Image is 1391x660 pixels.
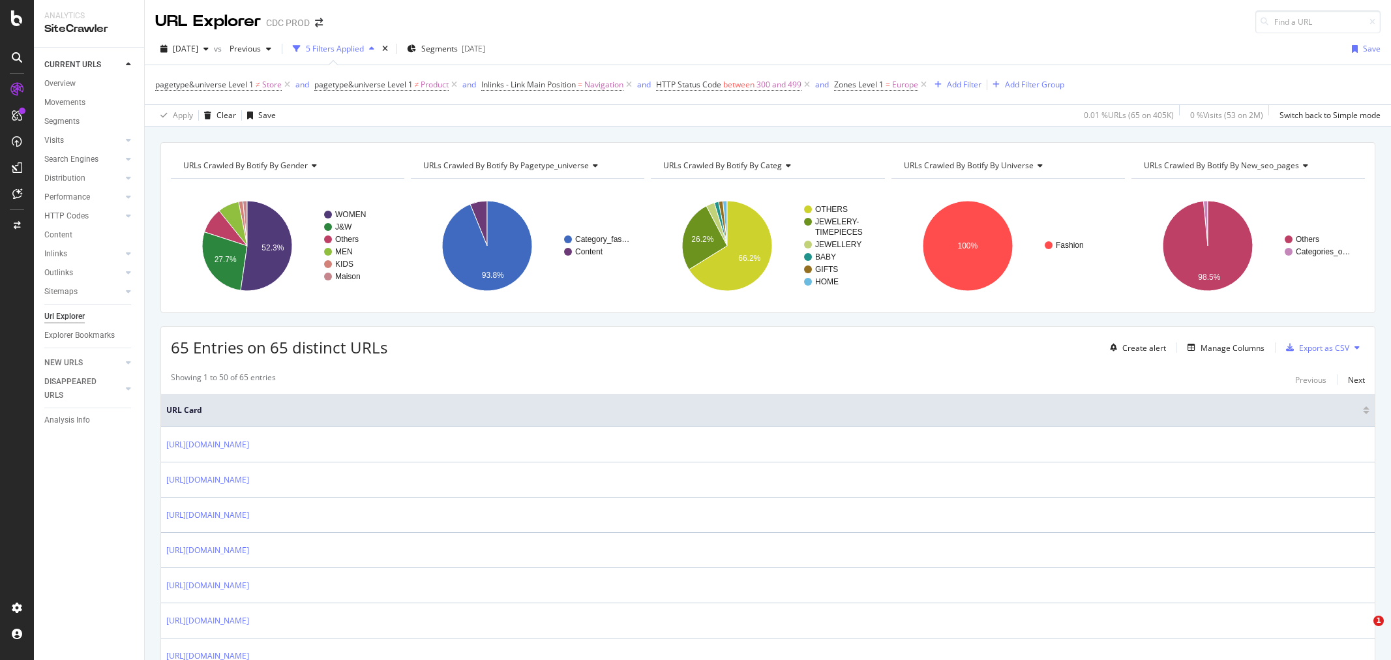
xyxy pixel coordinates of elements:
div: 0 % Visits ( 53 on 2M ) [1190,110,1263,121]
span: between [723,79,755,90]
span: 2025 Sep. 12th [173,43,198,54]
text: Maison [335,272,361,281]
a: Search Engines [44,153,122,166]
a: HTTP Codes [44,209,122,223]
div: Segments [44,115,80,128]
span: Europe [892,76,918,94]
h4: URLs Crawled By Botify By categ [661,155,873,176]
div: NEW URLS [44,356,83,370]
text: GIFTS [815,265,838,274]
div: Outlinks [44,266,73,280]
svg: A chart. [411,189,642,303]
button: Previous [1295,372,1326,387]
button: Segments[DATE] [402,38,490,59]
div: times [380,42,391,55]
span: URLs Crawled By Botify By gender [183,160,308,171]
a: Sitemaps [44,285,122,299]
button: Clear [199,105,236,126]
div: Visits [44,134,64,147]
a: Explorer Bookmarks [44,329,135,342]
iframe: Intercom live chat [1347,616,1378,647]
text: 98.5% [1198,273,1220,282]
svg: A chart. [171,189,402,303]
text: Fashion [1056,241,1084,250]
div: Explorer Bookmarks [44,329,115,342]
span: HTTP Status Code [656,79,721,90]
button: Create alert [1105,337,1166,358]
span: vs [214,43,224,54]
div: Manage Columns [1201,342,1264,353]
div: Apply [173,110,193,121]
span: Inlinks - Link Main Position [481,79,576,90]
div: Previous [1295,374,1326,385]
a: Inlinks [44,247,122,261]
div: A chart. [1131,189,1363,303]
button: Export as CSV [1281,337,1349,358]
span: URLs Crawled By Botify By universe [904,160,1034,171]
text: 93.8% [482,271,504,280]
a: [URL][DOMAIN_NAME] [166,509,249,522]
div: 0.01 % URLs ( 65 on 405K ) [1084,110,1174,121]
text: Content [575,247,603,256]
text: WOMEN [335,210,366,219]
div: Save [1363,43,1381,54]
text: 100% [957,241,978,250]
div: Inlinks [44,247,67,261]
button: Switch back to Simple mode [1274,105,1381,126]
text: HOME [815,277,839,286]
a: DISAPPEARED URLS [44,375,122,402]
button: Apply [155,105,193,126]
a: Url Explorer [44,310,135,323]
text: TIMEPIECES [815,228,863,237]
button: and [462,78,476,91]
button: [DATE] [155,38,214,59]
a: [URL][DOMAIN_NAME] [166,438,249,451]
text: Categories_o… [1296,247,1350,256]
text: Others [1296,235,1319,244]
span: pagetype&universe Level 1 [314,79,413,90]
div: [DATE] [462,43,485,54]
span: 1 [1373,616,1384,626]
a: Outlinks [44,266,122,280]
span: = [886,79,890,90]
h4: URLs Crawled By Botify By new_seo_pages [1141,155,1353,176]
svg: A chart. [651,189,882,303]
div: Add Filter Group [1005,79,1064,90]
text: 27.7% [215,255,237,264]
a: NEW URLS [44,356,122,370]
text: 26.2% [692,235,714,244]
span: ≠ [256,79,260,90]
div: Showing 1 to 50 of 65 entries [171,372,276,387]
button: Manage Columns [1182,340,1264,355]
span: URLs Crawled By Botify By new_seo_pages [1144,160,1299,171]
text: OTHERS [815,205,848,214]
span: ≠ [415,79,419,90]
span: Previous [224,43,261,54]
div: Create alert [1122,342,1166,353]
a: [URL][DOMAIN_NAME] [166,473,249,487]
button: 5 Filters Applied [288,38,380,59]
div: HTTP Codes [44,209,89,223]
div: Next [1348,374,1365,385]
span: URLs Crawled By Botify By pagetype_universe [423,160,589,171]
span: Segments [421,43,458,54]
div: Clear [217,110,236,121]
svg: A chart. [891,189,1123,303]
span: URLs Crawled By Botify By categ [663,160,782,171]
div: and [462,79,476,90]
h4: URLs Crawled By Botify By pagetype_universe [421,155,633,176]
text: J&W [335,222,352,232]
button: Next [1348,372,1365,387]
a: CURRENT URLS [44,58,122,72]
div: Content [44,228,72,242]
button: Save [1347,38,1381,59]
div: Switch back to Simple mode [1279,110,1381,121]
div: Movements [44,96,85,110]
div: CURRENT URLS [44,58,101,72]
div: Export as CSV [1299,342,1349,353]
div: and [637,79,651,90]
a: [URL][DOMAIN_NAME] [166,544,249,557]
span: Store [262,76,282,94]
